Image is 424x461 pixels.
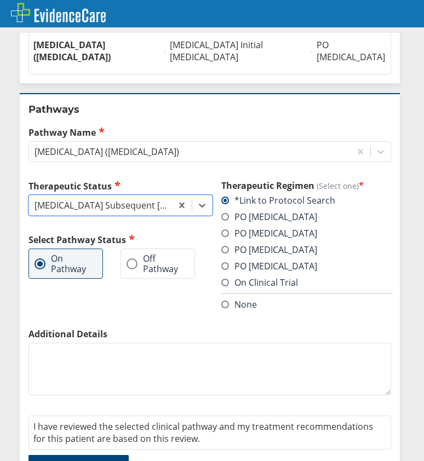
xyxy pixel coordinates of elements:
label: Off Pathway [127,253,178,274]
span: PO [MEDICAL_DATA] [317,39,386,63]
h3: Therapeutic Regimen [221,180,391,192]
img: EvidenceCare [11,3,106,22]
span: [MEDICAL_DATA] ([MEDICAL_DATA]) [33,39,161,63]
div: [MEDICAL_DATA] ([MEDICAL_DATA]) [35,146,179,158]
label: PO [MEDICAL_DATA] [221,244,317,256]
label: PO [MEDICAL_DATA] [221,260,317,272]
label: *Link to Protocol Search [221,194,335,206]
label: Additional Details [28,328,391,340]
label: None [221,298,257,310]
label: PO [MEDICAL_DATA] [221,227,317,239]
h2: Select Pathway Status [28,233,213,246]
label: Pathway Name [28,126,391,139]
label: PO [MEDICAL_DATA] [221,211,317,223]
span: (Select one) [317,181,359,191]
span: I have reviewed the selected clinical pathway and my treatment recommendations for this patient a... [33,420,373,445]
span: [MEDICAL_DATA] Initial [MEDICAL_DATA] [170,39,307,63]
h2: Pathways [28,103,391,116]
label: Therapeutic Status [28,180,213,192]
label: On Pathway [35,253,86,274]
label: On Clinical Trial [221,276,298,289]
div: [MEDICAL_DATA] Subsequent [MEDICAL_DATA] [35,199,173,211]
